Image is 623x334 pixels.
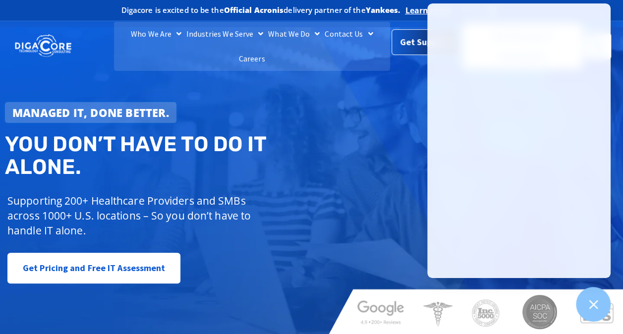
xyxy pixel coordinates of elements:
b: Yankees. [366,5,400,15]
span: Get Pricing and Free IT Assessment [23,258,165,278]
a: Industries We Serve [184,21,266,46]
a: Get Pricing and Free IT Assessment [7,253,180,283]
img: DigaCore Technology Consulting [15,34,71,58]
p: Supporting 200+ Healthcare Providers and SMBs across 1000+ U.S. locations – So you don’t have to ... [7,193,262,238]
a: Careers [236,46,268,71]
b: Official Acronis [224,5,284,15]
a: What We Do [266,21,322,46]
a: Learn more [405,5,451,15]
a: Get Support [392,29,457,55]
nav: Menu [114,21,390,71]
a: Managed IT, done better. [5,102,176,123]
a: Who We Are [128,21,184,46]
a: Contact Us [322,21,375,46]
h2: Digacore is excited to be the delivery partner of the [121,6,400,14]
h2: You don’t have to do IT alone. [5,133,318,178]
span: Get Support [400,32,450,52]
strong: Managed IT, done better. [12,105,169,120]
iframe: Chatgenie Messenger [427,3,611,278]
